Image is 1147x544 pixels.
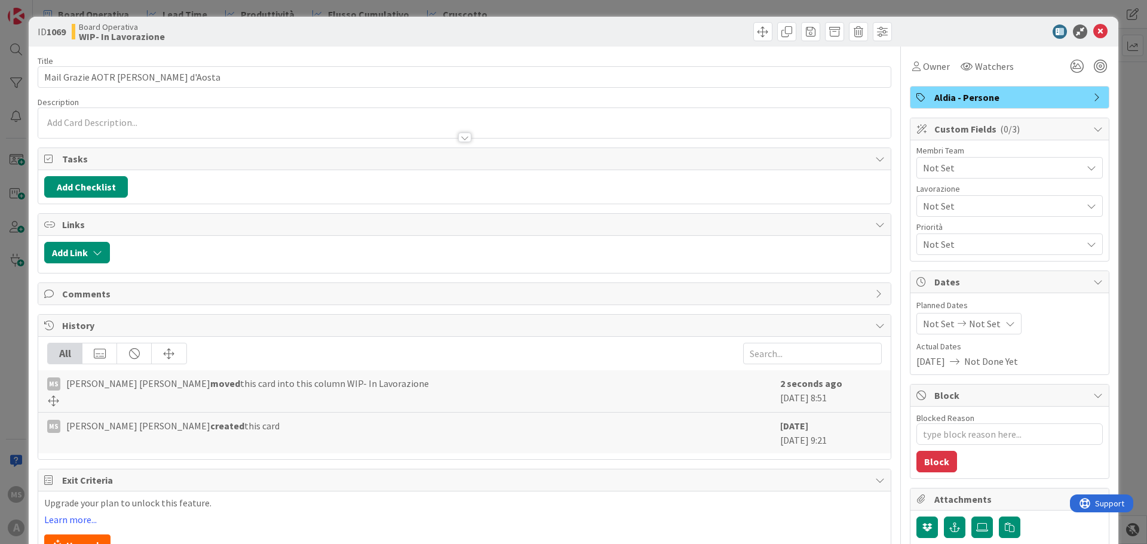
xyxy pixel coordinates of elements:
[923,161,1082,175] span: Not Set
[25,2,54,16] span: Support
[66,376,429,391] span: [PERSON_NAME] [PERSON_NAME] this card into this column WIP- In Lavorazione
[934,388,1087,402] span: Block
[743,343,882,364] input: Search...
[62,318,869,333] span: History
[975,59,1014,73] span: Watchers
[934,492,1087,506] span: Attachments
[79,32,165,41] b: WIP- In Lavorazione
[38,24,66,39] span: ID
[780,377,842,389] b: 2 seconds ago
[1000,123,1020,135] span: ( 0/3 )
[62,217,869,232] span: Links
[780,419,882,447] div: [DATE] 9:21
[923,237,1082,251] span: Not Set
[916,185,1103,193] div: Lavorazione
[44,514,97,525] a: Learn more...
[38,66,891,88] input: type card name here...
[47,420,60,433] div: MS
[44,242,110,263] button: Add Link
[62,152,869,166] span: Tasks
[62,287,869,301] span: Comments
[923,59,950,73] span: Owner
[780,420,808,432] b: [DATE]
[916,223,1103,231] div: Priorità
[79,22,165,32] span: Board Operativa
[964,354,1018,368] span: Not Done Yet
[38,97,79,107] span: Description
[923,198,1076,214] span: Not Set
[47,377,60,391] div: MS
[48,343,82,364] div: All
[916,340,1103,353] span: Actual Dates
[916,451,957,472] button: Block
[210,377,240,389] b: moved
[62,473,869,487] span: Exit Criteria
[210,420,244,432] b: created
[780,376,882,406] div: [DATE] 8:51
[916,299,1103,312] span: Planned Dates
[934,275,1087,289] span: Dates
[934,122,1087,136] span: Custom Fields
[38,56,53,66] label: Title
[934,90,1087,105] span: Aldia - Persone
[916,146,1103,155] div: Membri Team
[916,413,974,423] label: Blocked Reason
[923,316,955,331] span: Not Set
[916,354,945,368] span: [DATE]
[44,176,128,198] button: Add Checklist
[66,419,280,433] span: [PERSON_NAME] [PERSON_NAME] this card
[47,26,66,38] b: 1069
[969,316,1001,331] span: Not Set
